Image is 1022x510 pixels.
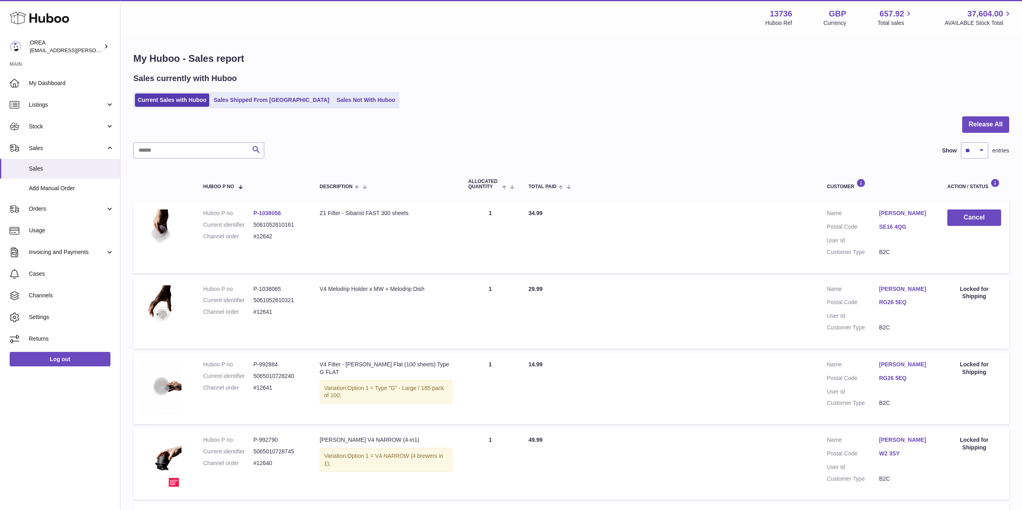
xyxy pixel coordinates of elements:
dd: 5061052610321 [253,297,304,304]
dd: P-992790 [253,436,304,444]
dt: User Id [827,237,879,244]
dt: User Id [827,463,879,471]
div: Action / Status [947,179,1001,189]
dd: #12641 [253,308,304,316]
img: negotiator-filters-cover.png [141,361,182,414]
span: 657.92 [879,8,904,19]
a: [PERSON_NAME] [879,361,931,368]
dt: Channel order [203,459,253,467]
div: Locked for Shipping [947,436,1001,451]
span: 49.99 [528,437,543,443]
span: Add Manual Order [29,185,114,192]
span: Returns [29,335,114,343]
dt: Channel order [203,308,253,316]
span: My Dashboard [29,79,114,87]
dt: Postal Code [827,223,879,233]
dd: #12641 [253,384,304,392]
button: Release All [962,116,1009,133]
dt: Huboo P no [203,209,253,217]
a: Sales Not With Huboo [334,93,398,107]
a: [PERSON_NAME] [879,436,931,444]
div: Currency [824,19,847,27]
td: 1 [460,353,520,424]
span: 34.99 [528,210,543,216]
dd: 5065010728240 [253,372,304,380]
dd: #12642 [253,233,304,240]
div: Variation: [320,448,452,472]
strong: GBP [829,8,846,19]
div: V4 Filter - [PERSON_NAME] Flat (100 sheets) Type G FLAT [320,361,452,376]
span: 14.99 [528,361,543,368]
a: P-1038056 [253,210,281,216]
a: 657.92 Total sales [877,8,913,27]
a: Log out [10,352,110,366]
span: Sales [29,165,114,173]
div: Huboo Ref [765,19,792,27]
span: Option 1 = V4 NARROW (4 brewers in 1); [324,453,443,467]
span: Huboo P no [203,184,234,189]
div: [PERSON_NAME] V4 NARROW (4-in1) [320,436,452,444]
img: horia@orea.uk [10,41,22,53]
dd: B2C [879,475,931,483]
div: OREA [30,39,102,54]
span: Settings [29,313,114,321]
a: 37,604.00 AVAILABLE Stock Total [944,8,1012,27]
a: [PERSON_NAME] [879,209,931,217]
dt: Postal Code [827,374,879,384]
div: Customer [827,179,931,189]
span: ALLOCATED Quantity [468,179,500,189]
span: Channels [29,292,114,299]
dt: Huboo P no [203,436,253,444]
dd: B2C [879,248,931,256]
img: v4-epd-thumbnail_1_-3.jpg [141,436,182,490]
a: W2 3SY [879,450,931,457]
dt: Huboo P no [203,361,253,368]
h1: My Huboo - Sales report [133,52,1009,65]
dt: Current identifier [203,372,253,380]
dt: Name [827,436,879,446]
dt: User Id [827,312,879,320]
img: 137361742780269.png [141,285,182,339]
dt: Huboo P no [203,285,253,293]
dt: Current identifier [203,297,253,304]
span: Total sales [877,19,913,27]
a: [PERSON_NAME] [879,285,931,293]
dt: Name [827,209,879,219]
span: Invoicing and Payments [29,248,106,256]
a: SE16 4QG [879,223,931,231]
a: RG26 5EQ [879,299,931,306]
div: Z1 Filter - Sibarist FAST 300 sheets [320,209,452,217]
a: Current Sales with Huboo [135,93,209,107]
dd: P-1038065 [253,285,304,293]
span: Usage [29,227,114,234]
span: Description [320,184,353,189]
span: Listings [29,101,106,109]
span: Sales [29,144,106,152]
button: Cancel [947,209,1001,226]
dt: Name [827,361,879,370]
dt: Customer Type [827,324,879,331]
span: AVAILABLE Stock Total [944,19,1012,27]
dd: B2C [879,399,931,407]
img: 137361742779216.jpeg [141,209,182,263]
div: V4 Melodrip Holder x MW + Melodrip Dish [320,285,452,293]
dt: Channel order [203,384,253,392]
dd: P-992884 [253,361,304,368]
dd: B2C [879,324,931,331]
dt: Current identifier [203,448,253,455]
dd: #12640 [253,459,304,467]
dt: Postal Code [827,450,879,459]
span: 29.99 [528,286,543,292]
span: Stock [29,123,106,130]
dt: Customer Type [827,475,879,483]
div: Locked for Shipping [947,285,1001,301]
span: [EMAIL_ADDRESS][PERSON_NAME][DOMAIN_NAME] [30,47,161,53]
div: Variation: [320,380,452,404]
span: Total paid [528,184,557,189]
dd: 5065010728745 [253,448,304,455]
span: entries [992,147,1009,154]
td: 1 [460,277,520,349]
span: 37,604.00 [967,8,1003,19]
dt: User Id [827,388,879,396]
strong: 13736 [770,8,792,19]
